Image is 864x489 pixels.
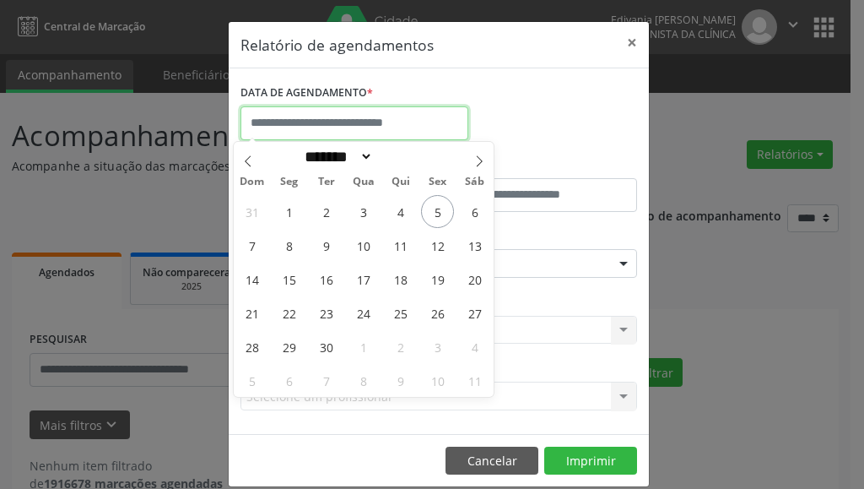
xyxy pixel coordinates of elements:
[235,364,268,397] span: Outubro 5, 2025
[234,177,271,187] span: Dom
[347,364,380,397] span: Outubro 8, 2025
[310,229,343,262] span: Setembro 9, 2025
[273,364,305,397] span: Outubro 6, 2025
[421,229,454,262] span: Setembro 12, 2025
[347,330,380,363] span: Outubro 1, 2025
[273,263,305,296] span: Setembro 15, 2025
[458,195,491,228] span: Setembro 6, 2025
[445,447,538,475] button: Cancelar
[458,330,491,363] span: Outubro 4, 2025
[615,22,649,63] button: Close
[310,296,343,329] span: Setembro 23, 2025
[421,195,454,228] span: Setembro 5, 2025
[308,177,345,187] span: Ter
[235,263,268,296] span: Setembro 14, 2025
[310,263,343,296] span: Setembro 16, 2025
[384,229,417,262] span: Setembro 11, 2025
[235,330,268,363] span: Setembro 28, 2025
[384,364,417,397] span: Outubro 9, 2025
[456,177,494,187] span: Sáb
[310,364,343,397] span: Outubro 7, 2025
[347,229,380,262] span: Setembro 10, 2025
[310,330,343,363] span: Setembro 30, 2025
[544,447,637,475] button: Imprimir
[347,195,380,228] span: Setembro 3, 2025
[299,148,373,166] select: Month
[384,195,417,228] span: Setembro 4, 2025
[373,148,429,166] input: Year
[384,263,417,296] span: Setembro 18, 2025
[421,263,454,296] span: Setembro 19, 2025
[345,177,382,187] span: Qua
[240,80,373,106] label: DATA DE AGENDAMENTO
[443,152,637,178] label: ATÉ
[384,296,417,329] span: Setembro 25, 2025
[273,330,305,363] span: Setembro 29, 2025
[235,195,268,228] span: Agosto 31, 2025
[235,229,268,262] span: Setembro 7, 2025
[421,296,454,329] span: Setembro 26, 2025
[347,263,380,296] span: Setembro 17, 2025
[347,296,380,329] span: Setembro 24, 2025
[384,330,417,363] span: Outubro 2, 2025
[458,296,491,329] span: Setembro 27, 2025
[421,364,454,397] span: Outubro 10, 2025
[271,177,308,187] span: Seg
[382,177,419,187] span: Qui
[240,34,434,56] h5: Relatório de agendamentos
[310,195,343,228] span: Setembro 2, 2025
[458,229,491,262] span: Setembro 13, 2025
[235,296,268,329] span: Setembro 21, 2025
[273,195,305,228] span: Setembro 1, 2025
[458,263,491,296] span: Setembro 20, 2025
[273,229,305,262] span: Setembro 8, 2025
[421,330,454,363] span: Outubro 3, 2025
[419,177,456,187] span: Sex
[458,364,491,397] span: Outubro 11, 2025
[273,296,305,329] span: Setembro 22, 2025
